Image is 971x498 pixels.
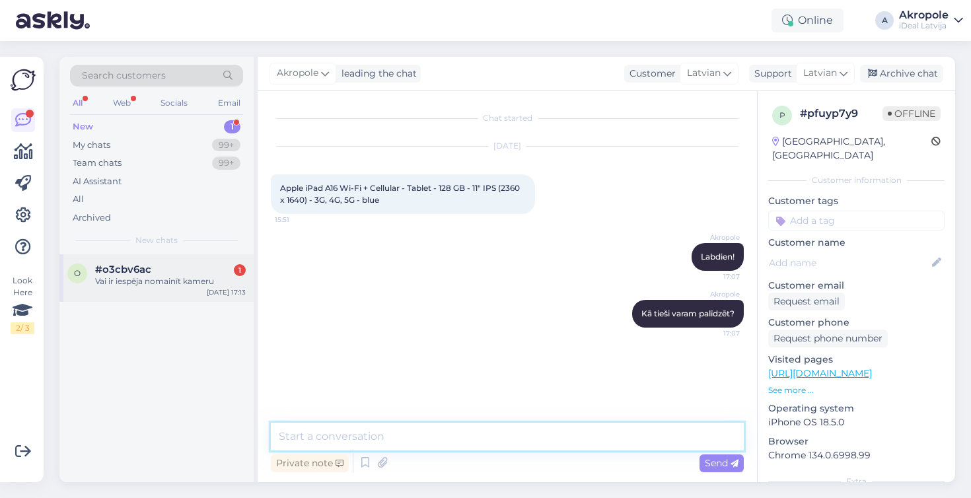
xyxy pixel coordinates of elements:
[768,211,945,231] input: Add a tag
[860,65,943,83] div: Archive chat
[779,110,785,120] span: p
[899,20,949,31] div: iDeal Latvija
[73,193,84,206] div: All
[73,139,110,152] div: My chats
[135,234,178,246] span: New chats
[271,140,744,152] div: [DATE]
[95,275,246,287] div: Vai ir iespēja nomainīt kameru
[772,9,844,32] div: Online
[899,10,949,20] div: Akropole
[768,435,945,448] p: Browser
[768,384,945,396] p: See more ...
[768,415,945,429] p: iPhone OS 18.5.0
[212,139,240,152] div: 99+
[11,67,36,92] img: Askly Logo
[768,279,945,293] p: Customer email
[158,94,190,112] div: Socials
[687,66,721,81] span: Latvian
[11,322,34,334] div: 2 / 3
[768,174,945,186] div: Customer information
[70,94,85,112] div: All
[641,308,735,318] span: Kā tieši varam palīdzēt?
[769,256,929,270] input: Add name
[899,10,963,31] a: AkropoleiDeal Latvija
[280,183,522,205] span: Apple iPad A16 Wi-Fi + Cellular - Tablet - 128 GB - 11" IPS (2360 x 1640) - 3G, 4G, 5G - blue
[11,275,34,334] div: Look Here
[690,232,740,242] span: Akropole
[207,287,246,297] div: [DATE] 17:13
[82,69,166,83] span: Search customers
[212,157,240,170] div: 99+
[95,264,151,275] span: #o3cbv6ac
[875,11,894,30] div: A
[690,328,740,338] span: 17:07
[768,236,945,250] p: Customer name
[271,112,744,124] div: Chat started
[271,454,349,472] div: Private note
[690,271,740,281] span: 17:07
[701,252,735,262] span: Labdien!
[768,402,945,415] p: Operating system
[690,289,740,299] span: Akropole
[882,106,941,121] span: Offline
[110,94,133,112] div: Web
[768,367,872,379] a: [URL][DOMAIN_NAME]
[73,211,111,225] div: Archived
[224,120,240,133] div: 1
[73,175,122,188] div: AI Assistant
[772,135,931,162] div: [GEOGRAPHIC_DATA], [GEOGRAPHIC_DATA]
[215,94,243,112] div: Email
[768,194,945,208] p: Customer tags
[768,476,945,487] div: Extra
[768,353,945,367] p: Visited pages
[234,264,246,276] div: 1
[800,106,882,122] div: # pfuyp7y9
[74,268,81,278] span: o
[73,120,93,133] div: New
[275,215,324,225] span: 15:51
[624,67,676,81] div: Customer
[277,66,318,81] span: Akropole
[73,157,122,170] div: Team chats
[705,457,738,469] span: Send
[768,293,845,310] div: Request email
[768,316,945,330] p: Customer phone
[768,330,888,347] div: Request phone number
[749,67,792,81] div: Support
[803,66,837,81] span: Latvian
[336,67,417,81] div: leading the chat
[768,448,945,462] p: Chrome 134.0.6998.99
